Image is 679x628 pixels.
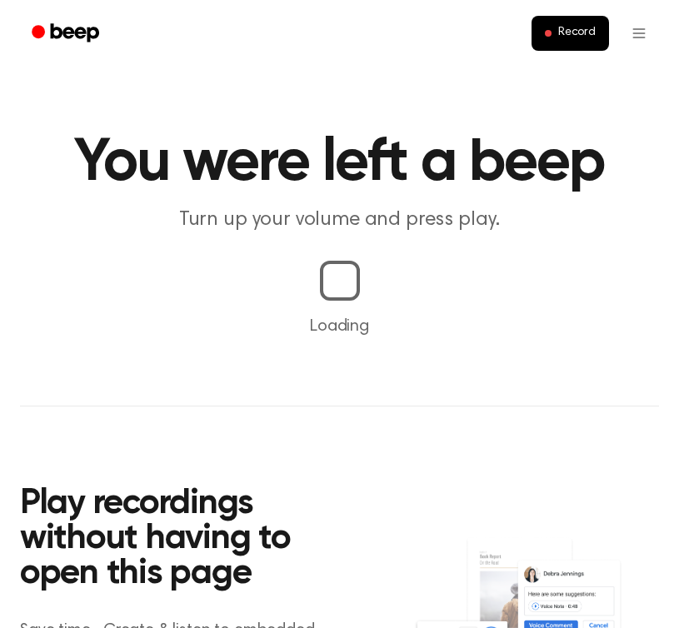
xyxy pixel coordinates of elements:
[558,26,596,41] span: Record
[20,314,659,339] p: Loading
[20,486,347,591] h2: Play recordings without having to open this page
[20,17,114,50] a: Beep
[20,133,659,193] h1: You were left a beep
[532,16,609,51] button: Record
[619,13,659,53] button: Open menu
[20,207,659,234] p: Turn up your volume and press play.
